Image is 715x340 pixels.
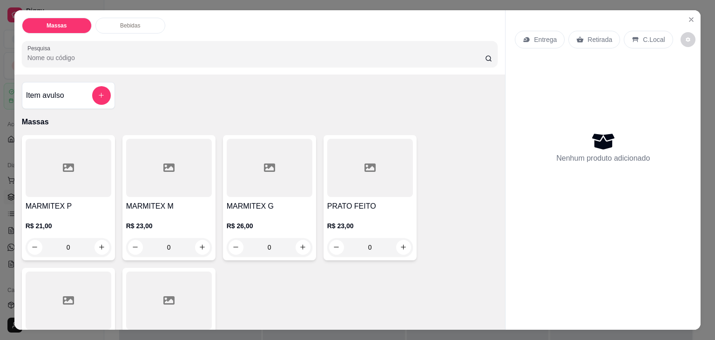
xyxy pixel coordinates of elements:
[120,22,140,29] p: Bebidas
[195,240,210,255] button: increase-product-quantity
[556,153,650,164] p: Nenhum produto adicionado
[684,12,699,27] button: Close
[227,221,312,231] p: R$ 26,00
[327,221,413,231] p: R$ 23,00
[534,35,557,44] p: Entrega
[27,240,42,255] button: decrease-product-quantity
[329,240,344,255] button: decrease-product-quantity
[128,240,143,255] button: decrease-product-quantity
[47,22,67,29] p: Massas
[26,221,111,231] p: R$ 21,00
[27,53,485,62] input: Pesquisa
[587,35,612,44] p: Retirada
[327,201,413,212] h4: PRATO FEITO
[643,35,665,44] p: C.Local
[22,116,498,128] p: Massas
[126,201,212,212] h4: MARMITEX M
[396,240,411,255] button: increase-product-quantity
[229,240,243,255] button: decrease-product-quantity
[27,44,54,52] label: Pesquisa
[227,201,312,212] h4: MARMITEX G
[92,86,111,105] button: add-separate-item
[296,240,310,255] button: increase-product-quantity
[26,201,111,212] h4: MARMITEX P
[94,240,109,255] button: increase-product-quantity
[681,32,695,47] button: decrease-product-quantity
[126,221,212,231] p: R$ 23,00
[26,90,64,101] h4: Item avulso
